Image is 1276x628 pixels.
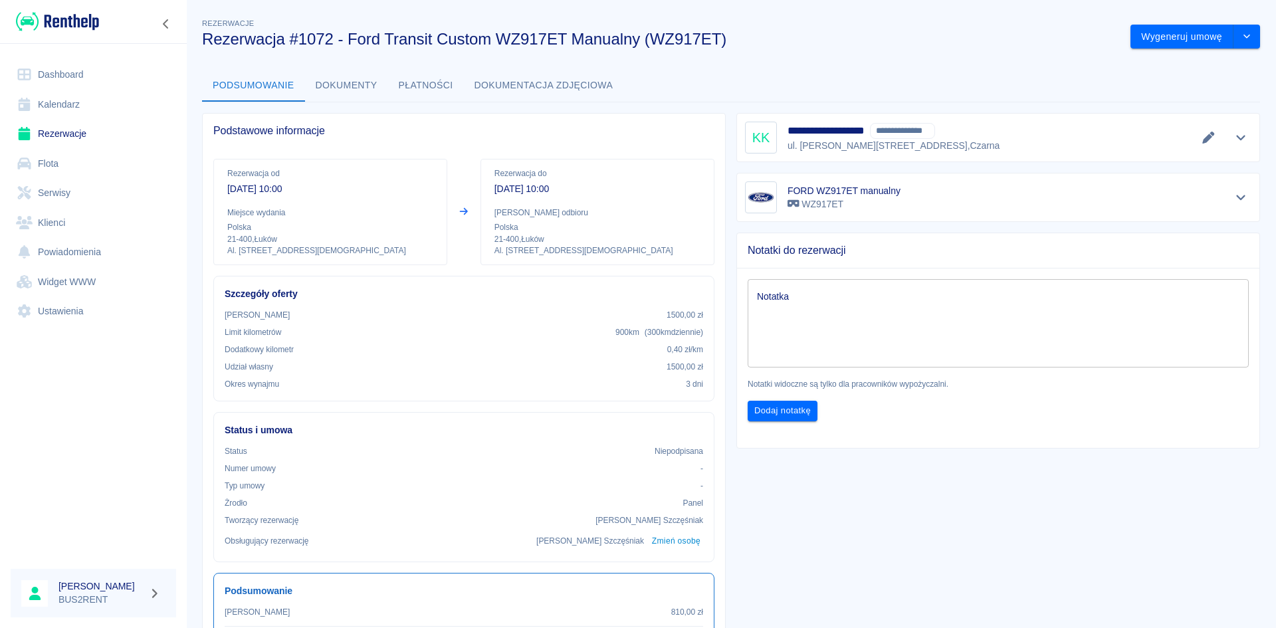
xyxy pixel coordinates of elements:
a: Renthelp logo [11,11,99,33]
span: Podstawowe informacje [213,124,714,138]
h3: Rezerwacja #1072 - Ford Transit Custom WZ917ET Manualny (WZ917ET) [202,30,1120,49]
p: Obsługujący rezerwację [225,535,309,547]
p: Polska [227,221,433,233]
p: Udział własny [225,361,273,373]
a: Kalendarz [11,90,176,120]
p: Rezerwacja do [494,167,700,179]
p: Limit kilometrów [225,326,281,338]
p: Al. [STREET_ADDRESS][DEMOGRAPHIC_DATA] [227,245,433,257]
button: Dokumenty [305,70,388,102]
h6: [PERSON_NAME] [58,579,144,593]
p: - [700,480,703,492]
p: Żrodło [225,497,247,509]
p: Tworzący rezerwację [225,514,298,526]
a: Klienci [11,208,176,238]
button: Zwiń nawigację [156,15,176,33]
p: Al. [STREET_ADDRESS][DEMOGRAPHIC_DATA] [494,245,700,257]
a: Powiadomienia [11,237,176,267]
span: ( 300 km dziennie ) [645,328,703,337]
p: [DATE] 10:00 [227,182,433,196]
img: Renthelp logo [16,11,99,33]
p: Niepodpisana [655,445,703,457]
button: Zmień osobę [649,532,703,551]
button: drop-down [1233,25,1260,49]
button: Edytuj dane [1198,128,1220,147]
a: Flota [11,149,176,179]
a: Dashboard [11,60,176,90]
p: Typ umowy [225,480,265,492]
p: 0,40 zł /km [667,344,703,356]
p: [PERSON_NAME] odbioru [494,207,700,219]
p: 900 km [615,326,703,338]
p: Notatki widoczne są tylko dla pracowników wypożyczalni. [748,378,1249,390]
button: Płatności [388,70,464,102]
button: Pokaż szczegóły [1230,128,1252,147]
a: Serwisy [11,178,176,208]
p: Panel [683,497,704,509]
p: 21-400 , Łuków [227,233,433,245]
p: Okres wynajmu [225,378,279,390]
p: Miejsce wydania [227,207,433,219]
p: [PERSON_NAME] [225,606,290,618]
p: Status [225,445,247,457]
p: Rezerwacja od [227,167,433,179]
p: - [700,463,703,474]
p: 1500,00 zł [667,361,703,373]
h6: Szczegóły oferty [225,287,703,301]
h6: Status i umowa [225,423,703,437]
p: WZ917ET [788,197,901,211]
p: [DATE] 10:00 [494,182,700,196]
button: Pokaż szczegóły [1230,188,1252,207]
span: Rezerwacje [202,19,254,27]
h6: FORD WZ917ET manualny [788,184,901,197]
p: [PERSON_NAME] [225,309,290,321]
button: Dokumentacja zdjęciowa [464,70,624,102]
button: Wygeneruj umowę [1130,25,1233,49]
p: 21-400 , Łuków [494,233,700,245]
p: 810,00 zł [671,606,703,618]
p: 1500,00 zł [667,309,703,321]
p: BUS2RENT [58,593,144,607]
p: Dodatkowy kilometr [225,344,294,356]
span: Notatki do rezerwacji [748,244,1249,257]
a: Widget WWW [11,267,176,297]
button: Dodaj notatkę [748,401,817,421]
p: Numer umowy [225,463,276,474]
p: [PERSON_NAME] Szczęśniak [595,514,703,526]
p: Polska [494,221,700,233]
p: ul. [PERSON_NAME][STREET_ADDRESS] , Czarna [788,139,1000,153]
a: Ustawienia [11,296,176,326]
div: KK [745,122,777,154]
button: Podsumowanie [202,70,305,102]
img: Image [748,184,774,211]
a: Rezerwacje [11,119,176,149]
p: 3 dni [686,378,703,390]
p: [PERSON_NAME] Szczęśniak [536,535,644,547]
h6: Podsumowanie [225,584,703,598]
